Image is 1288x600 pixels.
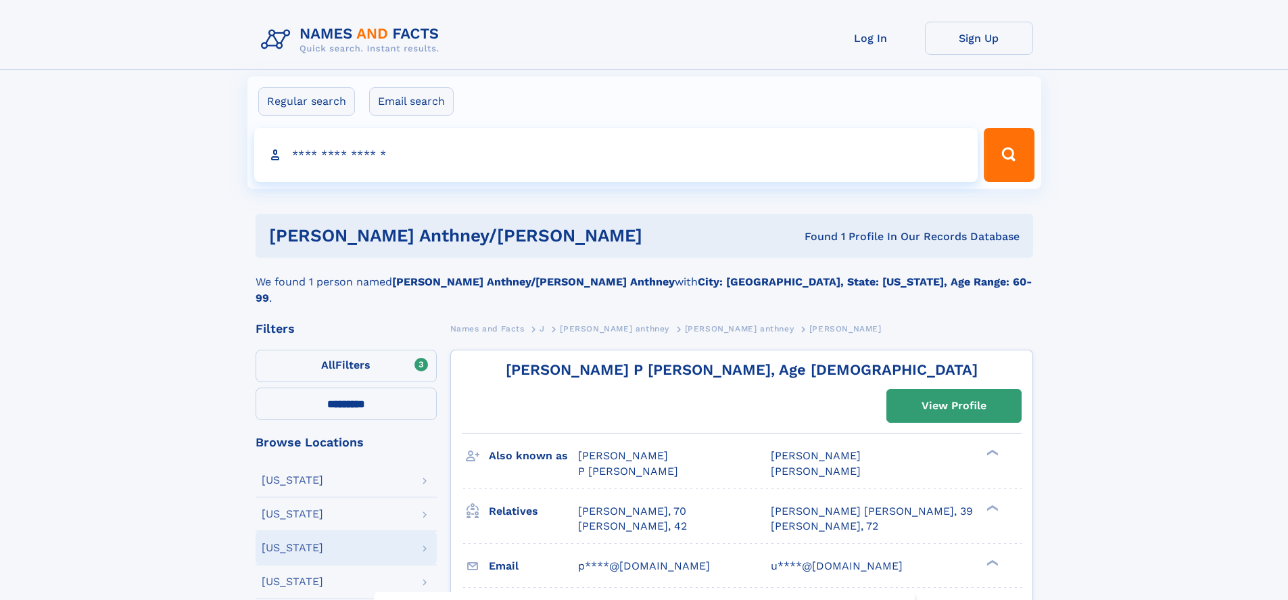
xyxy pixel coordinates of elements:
div: Filters [256,323,437,335]
input: search input [254,128,978,182]
a: [PERSON_NAME], 42 [578,519,687,534]
div: ❯ [983,448,999,457]
span: [PERSON_NAME] [578,449,668,462]
label: Email search [369,87,454,116]
span: All [321,359,335,371]
span: [PERSON_NAME] [771,449,861,462]
a: View Profile [887,390,1021,422]
span: [PERSON_NAME] [771,465,861,478]
a: [PERSON_NAME], 72 [771,519,878,534]
a: [PERSON_NAME] [PERSON_NAME], 39 [771,504,973,519]
label: Filters [256,350,437,382]
a: [PERSON_NAME] P [PERSON_NAME], Age [DEMOGRAPHIC_DATA] [506,361,978,378]
a: Sign Up [925,22,1033,55]
a: [PERSON_NAME], 70 [578,504,686,519]
a: Log In [817,22,925,55]
h3: Also known as [489,444,578,467]
img: Logo Names and Facts [256,22,450,58]
div: Browse Locations [256,436,437,448]
div: ❯ [983,503,999,512]
a: J [540,320,545,337]
a: [PERSON_NAME] anthney [560,320,669,337]
span: P [PERSON_NAME] [578,465,678,478]
div: [US_STATE] [262,543,323,553]
button: Search Button [984,128,1034,182]
span: [PERSON_NAME] anthney [685,324,794,333]
a: [PERSON_NAME] anthney [685,320,794,337]
div: [US_STATE] [262,576,323,587]
b: [PERSON_NAME] Anthney/[PERSON_NAME] Anthney [392,275,675,288]
div: Found 1 Profile In Our Records Database [723,229,1020,244]
h3: Relatives [489,500,578,523]
span: [PERSON_NAME] [809,324,882,333]
div: [US_STATE] [262,475,323,486]
div: We found 1 person named with . [256,258,1033,306]
h3: Email [489,555,578,578]
h1: [PERSON_NAME] anthney/[PERSON_NAME] [269,227,723,244]
div: ❯ [983,558,999,567]
div: [US_STATE] [262,509,323,520]
span: [PERSON_NAME] anthney [560,324,669,333]
div: View Profile [922,390,986,421]
a: Names and Facts [450,320,525,337]
label: Regular search [258,87,355,116]
b: City: [GEOGRAPHIC_DATA], State: [US_STATE], Age Range: 60-99 [256,275,1032,304]
span: J [540,324,545,333]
